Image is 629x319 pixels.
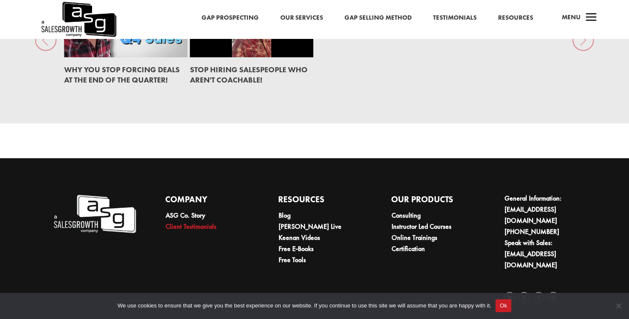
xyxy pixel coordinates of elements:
[504,193,587,226] li: General Information:
[519,292,530,303] a: Follow on X
[118,301,491,310] span: We use cookies to ensure that we give you the best experience on our website. If you continue to ...
[433,12,477,24] a: Testimonials
[504,205,557,225] a: [EMAIL_ADDRESS][DOMAIN_NAME]
[279,222,341,231] a: [PERSON_NAME] Live
[614,301,623,310] span: No
[504,249,557,269] a: [EMAIL_ADDRESS][DOMAIN_NAME]
[498,12,533,24] a: Resources
[583,9,600,27] span: a
[533,292,544,303] a: Follow on Facebook
[165,193,249,210] h4: Company
[64,65,180,85] a: Why You Stop Forcing Deals at the End of the Quarter!
[279,244,314,253] a: Free E-Books
[278,193,362,210] h4: Resources
[279,211,291,220] a: Blog
[202,12,259,24] a: Gap Prospecting
[391,193,475,210] h4: Our Products
[280,12,323,24] a: Our Services
[279,233,320,242] a: Keenan Videos
[392,211,421,220] a: Consulting
[53,193,136,235] img: A Sales Growth Company
[392,233,437,242] a: Online Trainings
[392,244,425,253] a: Certification
[504,227,559,236] a: [PHONE_NUMBER]
[495,299,511,312] button: Ok
[279,255,306,264] a: Free Tools
[166,222,217,231] a: Client Testimonials
[166,211,205,220] a: ASG Co. Story
[190,65,308,85] a: STOP Hiring Salespeople Who Aren't Coachable!
[548,292,559,303] a: Follow on Instagram
[504,292,515,303] a: Follow on LinkedIn
[504,237,587,271] li: Speak with Sales:
[344,12,412,24] a: Gap Selling Method
[562,13,581,21] span: Menu
[392,222,451,231] a: Instructor Led Courses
